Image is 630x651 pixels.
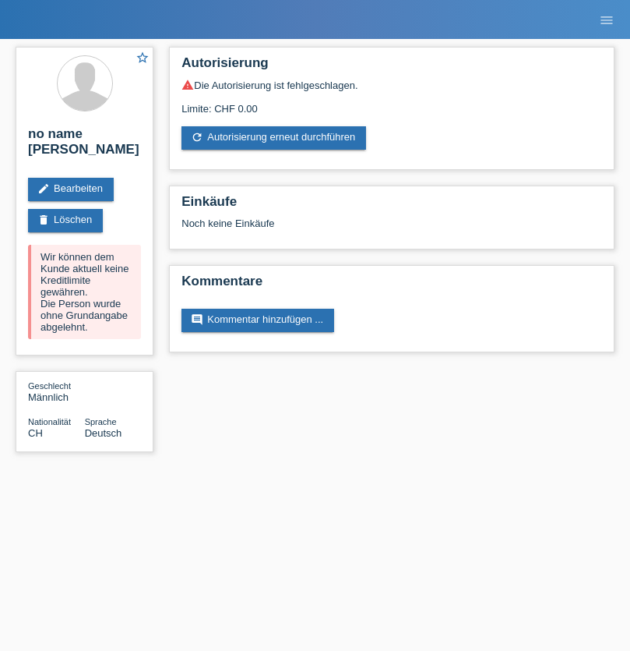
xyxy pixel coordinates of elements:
a: deleteLöschen [28,209,103,232]
div: Noch keine Einkäufe [181,218,602,241]
i: refresh [191,131,203,143]
a: editBearbeiten [28,178,114,201]
span: Deutsch [85,427,122,439]
i: warning [181,79,194,91]
i: menu [599,12,614,28]
i: delete [37,214,50,226]
i: comment [191,313,203,326]
a: menu [591,15,622,24]
div: Die Autorisierung ist fehlgeschlagen. [181,79,602,91]
span: Geschlecht [28,381,71,391]
div: Limite: CHF 0.00 [181,91,602,115]
a: refreshAutorisierung erneut durchführen [181,126,366,150]
h2: no name [PERSON_NAME] [28,126,141,165]
h2: Kommentare [181,274,602,297]
div: Wir können dem Kunde aktuell keine Kreditlimite gewähren. Die Person wurde ohne Grundangabe abgel... [28,245,141,339]
span: Schweiz [28,427,43,439]
h2: Autorisierung [181,55,602,79]
i: star_border [136,51,150,65]
a: commentKommentar hinzufügen ... [181,309,334,332]
span: Sprache [85,417,117,426]
i: edit [37,182,50,195]
h2: Einkäufe [181,194,602,218]
div: Männlich [28,380,85,403]
a: star_border [136,51,150,67]
span: Nationalität [28,417,71,426]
